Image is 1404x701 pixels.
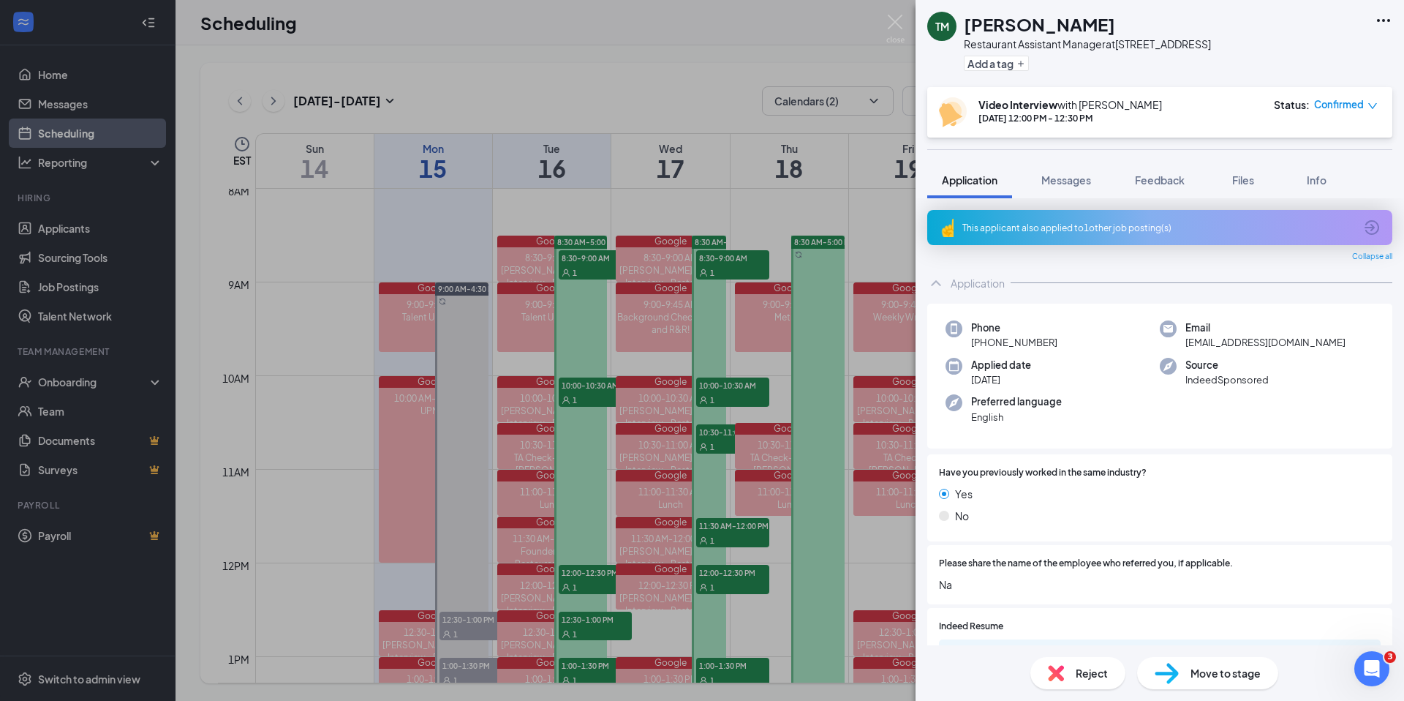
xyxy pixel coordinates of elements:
[942,173,997,187] span: Application
[1185,320,1345,335] span: Email
[1352,251,1392,263] span: Collapse all
[939,557,1233,571] span: Please share the name of the employee who referred you, if applicable.
[939,577,1381,593] span: Na
[1232,173,1254,187] span: Files
[971,372,1031,387] span: [DATE]
[1185,358,1269,372] span: Source
[1384,651,1396,663] span: 3
[964,56,1029,71] button: PlusAdd a tag
[971,410,1062,424] span: English
[1041,173,1091,187] span: Messages
[1354,651,1389,686] iframe: Intercom live chat
[978,97,1162,112] div: with [PERSON_NAME]
[955,508,969,524] span: No
[971,335,1057,350] span: [PHONE_NUMBER]
[1274,97,1310,112] div: Status :
[1185,335,1345,350] span: [EMAIL_ADDRESS][DOMAIN_NAME]
[1185,372,1269,387] span: IndeedSponsored
[1307,173,1326,187] span: Info
[927,274,945,292] svg: ChevronUp
[939,620,1003,634] span: Indeed Resume
[951,276,1005,290] div: Application
[1076,665,1108,681] span: Reject
[964,12,1115,37] h1: [PERSON_NAME]
[971,394,1062,409] span: Preferred language
[1367,101,1378,111] span: down
[935,19,949,34] div: TM
[1363,219,1381,236] svg: ArrowCircle
[978,98,1057,111] b: Video Interview
[1375,12,1392,29] svg: Ellipses
[1016,59,1025,68] svg: Plus
[1190,665,1261,681] span: Move to stage
[964,37,1211,51] div: Restaurant Assistant Manager at [STREET_ADDRESS]
[971,358,1031,372] span: Applied date
[1135,173,1185,187] span: Feedback
[1314,97,1364,112] span: Confirmed
[939,466,1147,480] span: Have you previously worked in the same industry?
[971,320,1057,335] span: Phone
[978,112,1162,124] div: [DATE] 12:00 PM - 12:30 PM
[962,222,1354,234] div: This applicant also applied to 1 other job posting(s)
[955,486,973,502] span: Yes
